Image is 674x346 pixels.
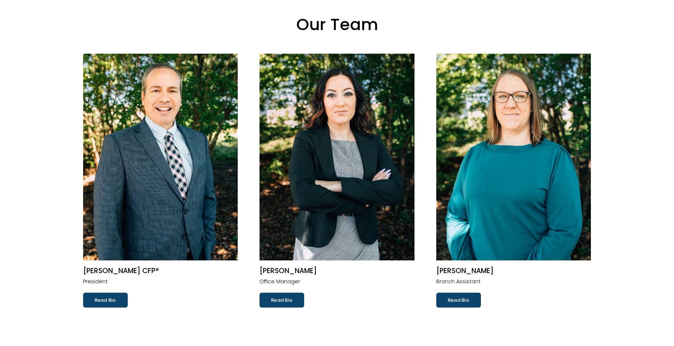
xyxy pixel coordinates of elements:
p: Office Manager [260,277,414,287]
img: Kerri Pait [436,54,591,260]
p: President [83,277,238,287]
img: Lisa M. Coello [260,54,414,260]
h2: [PERSON_NAME] [260,267,414,276]
p: Branch Assistant [436,277,591,287]
a: Read Bio [83,293,128,307]
a: Read Bio [260,293,304,307]
p: Our Team [83,10,591,40]
h2: [PERSON_NAME] [436,267,591,276]
h2: [PERSON_NAME] CFP® [83,267,238,276]
a: Read Bio [436,293,481,307]
img: Robert W. Volpe CFP® [83,54,238,260]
